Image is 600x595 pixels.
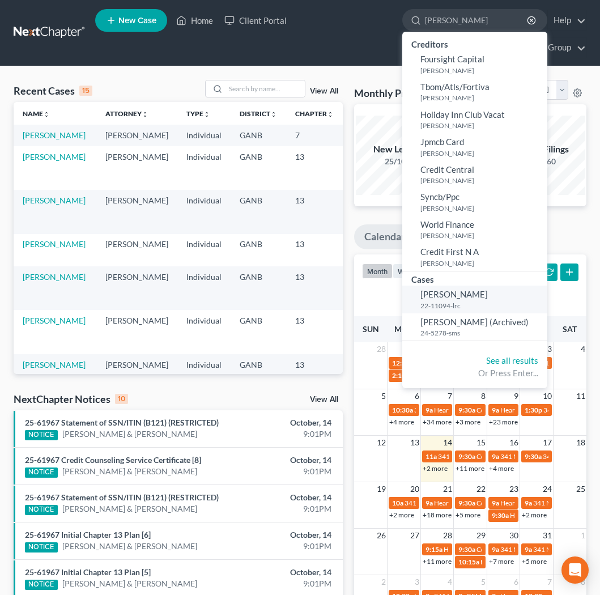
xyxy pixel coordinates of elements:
[456,418,480,426] a: +3 more
[402,271,547,286] div: Cases
[177,266,231,310] td: Individual
[438,452,540,461] span: 341 Meeting for [PERSON_NAME]
[420,66,544,75] small: [PERSON_NAME]
[420,231,544,240] small: [PERSON_NAME]
[409,529,420,542] span: 27
[542,529,553,542] span: 31
[62,466,197,477] a: [PERSON_NAME] & [PERSON_NAME]
[237,492,331,503] div: October, 14
[475,436,487,449] span: 15
[409,436,420,449] span: 13
[475,529,487,542] span: 29
[513,389,520,403] span: 9
[446,575,453,589] span: 4
[508,529,520,542] span: 30
[96,125,177,146] td: [PERSON_NAME]
[420,289,488,299] span: [PERSON_NAME]
[420,54,484,64] span: Foursight Capital
[96,310,177,354] td: [PERSON_NAME]
[14,392,128,406] div: NextChapter Notices
[231,266,286,310] td: GANB
[420,164,474,175] span: Credit Central
[500,499,589,507] span: Hearing for [PERSON_NAME]
[270,111,277,118] i: unfold_more
[548,10,586,31] a: Help
[343,310,397,354] td: 25-53223-jwc
[177,125,231,146] td: Individual
[510,511,598,520] span: Hearing for [PERSON_NAME]
[423,418,452,426] a: +34 more
[286,125,343,146] td: 7
[492,499,499,507] span: 9a
[409,482,420,496] span: 20
[414,406,516,414] span: 341 Meeting for [PERSON_NAME]
[425,452,437,461] span: 11a
[25,542,58,552] div: NOTICE
[425,406,433,414] span: 9a
[458,452,475,461] span: 9:30a
[62,503,197,515] a: [PERSON_NAME] & [PERSON_NAME]
[522,511,547,519] a: +2 more
[62,541,197,552] a: [PERSON_NAME] & [PERSON_NAME]
[237,454,331,466] div: October, 14
[25,467,58,478] div: NOTICE
[286,310,343,354] td: 13
[425,499,433,507] span: 9a
[177,190,231,233] td: Individual
[177,354,231,398] td: Individual
[23,316,86,325] a: [PERSON_NAME]
[542,436,553,449] span: 17
[456,37,586,58] a: [PERSON_NAME] Law Group
[489,418,518,426] a: +23 more
[420,93,544,103] small: [PERSON_NAME]
[442,529,453,542] span: 28
[231,146,286,190] td: GANB
[420,219,474,229] span: World Finance
[96,354,177,398] td: [PERSON_NAME]
[237,567,331,578] div: October, 14
[389,418,414,426] a: +4 more
[575,436,586,449] span: 18
[23,360,86,369] a: [PERSON_NAME]
[362,263,393,279] button: month
[177,234,231,266] td: Individual
[237,466,331,477] div: 9:01PM
[563,324,577,334] span: Sat
[354,224,415,249] a: Calendar
[376,436,387,449] span: 12
[392,406,413,414] span: 10:30a
[25,455,201,465] a: 25-61967 Credit Counseling Service Certificate [8]
[286,354,343,398] td: 13
[237,417,331,428] div: October, 14
[402,78,547,106] a: Tbom/Atls/Fortiva[PERSON_NAME]
[420,109,505,120] span: Holiday Inn Club Vacat
[62,578,197,589] a: [PERSON_NAME] & [PERSON_NAME]
[62,428,197,440] a: [PERSON_NAME] & [PERSON_NAME]
[402,286,547,313] a: [PERSON_NAME]22-11094-lrc
[343,146,397,190] td: 25-61286-pmb
[177,310,231,354] td: Individual
[546,575,553,589] span: 7
[237,529,331,541] div: October, 14
[480,558,569,566] span: Hearing for [PERSON_NAME]
[25,492,219,502] a: 25-61967 Statement of SSN/ITIN (B121) (RESTRICTED)
[546,342,553,356] span: 3
[525,406,542,414] span: 1:30p
[525,545,532,554] span: 9a
[423,511,452,519] a: +18 more
[23,152,86,161] a: [PERSON_NAME]
[25,505,58,515] div: NOTICE
[393,263,421,279] button: week
[420,176,544,185] small: [PERSON_NAME]
[525,499,532,507] span: 9a
[580,529,586,542] span: 1
[456,511,480,519] a: +5 more
[414,389,420,403] span: 6
[542,482,553,496] span: 24
[420,137,464,147] span: Jpmcb Card
[231,234,286,266] td: GANB
[286,146,343,190] td: 13
[237,428,331,440] div: 9:01PM
[23,109,50,118] a: Nameunfold_more
[442,482,453,496] span: 21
